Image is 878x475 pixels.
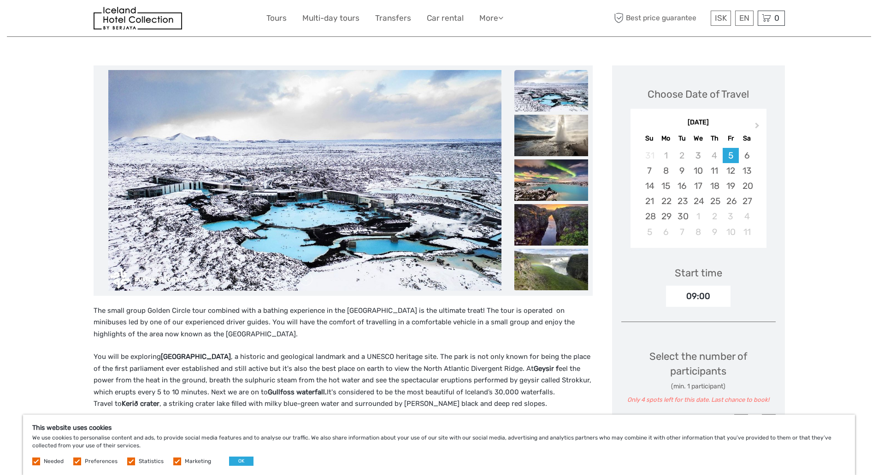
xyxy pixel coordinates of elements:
[739,209,755,224] div: Choose Saturday, October 4th, 2025
[229,457,253,466] button: OK
[268,388,327,396] strong: Gullfoss waterfall.
[674,178,690,194] div: Choose Tuesday, September 16th, 2025
[185,457,211,465] label: Marketing
[739,224,755,240] div: Choose Saturday, October 11th, 2025
[94,305,593,340] p: The small group Golden Circle tour combined with a bathing experience in the [GEOGRAPHIC_DATA] is...
[642,178,658,194] div: Choose Sunday, September 14th, 2025
[642,148,658,163] div: Not available Sunday, August 31st, 2025
[161,352,231,361] strong: [GEOGRAPHIC_DATA]
[707,194,723,209] div: Choose Thursday, September 25th, 2025
[514,249,588,290] img: 76eb495e1aed4192a316e241461509b3_slider_thumbnail.jpeg
[302,12,359,25] a: Multi-day tours
[621,382,776,391] div: (min. 1 participant)
[723,132,739,145] div: Fr
[739,194,755,209] div: Choose Saturday, September 27th, 2025
[106,14,117,25] button: Open LiveChat chat widget
[723,163,739,178] div: Choose Friday, September 12th, 2025
[739,132,755,145] div: Sa
[723,194,739,209] div: Choose Friday, September 26th, 2025
[674,224,690,240] div: Choose Tuesday, October 7th, 2025
[621,349,776,405] div: Select the number of participants
[690,148,706,163] div: Not available Wednesday, September 3rd, 2025
[666,286,731,307] div: 09:00
[94,351,593,410] p: You will be exploring , a historic and geological landmark and a UNESCO heritage site. The park i...
[690,194,706,209] div: Choose Wednesday, September 24th, 2025
[674,209,690,224] div: Choose Tuesday, September 30th, 2025
[658,209,674,224] div: Choose Monday, September 29th, 2025
[514,70,588,111] img: 5d15484774a24c969ea176960bff7f4c_slider_thumbnail.jpeg
[32,424,846,432] h5: This website uses cookies
[612,11,708,26] span: Best price guarantee
[658,178,674,194] div: Choose Monday, September 15th, 2025
[674,194,690,209] div: Choose Tuesday, September 23rd, 2025
[534,364,559,373] strong: Geysir f
[631,118,766,128] div: [DATE]
[690,163,706,178] div: Choose Wednesday, September 10th, 2025
[690,178,706,194] div: Choose Wednesday, September 17th, 2025
[122,399,159,408] strong: Kerið crater
[108,70,501,291] img: 5d15484774a24c969ea176960bff7f4c_main_slider.jpeg
[739,163,755,178] div: Choose Saturday, September 13th, 2025
[707,132,723,145] div: Th
[642,224,658,240] div: Choose Sunday, October 5th, 2025
[773,13,781,23] span: 0
[674,148,690,163] div: Not available Tuesday, September 2nd, 2025
[723,224,739,240] div: Choose Friday, October 10th, 2025
[658,194,674,209] div: Choose Monday, September 22nd, 2025
[23,415,855,475] div: We use cookies to personalise content and ads, to provide social media features and to analyse ou...
[139,457,164,465] label: Statistics
[675,266,722,280] div: Start time
[642,209,658,224] div: Choose Sunday, September 28th, 2025
[674,132,690,145] div: Tu
[723,148,739,163] div: Choose Friday, September 5th, 2025
[642,194,658,209] div: Choose Sunday, September 21st, 2025
[707,178,723,194] div: Choose Thursday, September 18th, 2025
[690,224,706,240] div: Choose Wednesday, October 8th, 2025
[723,209,739,224] div: Choose Friday, October 3rd, 2025
[621,396,776,405] div: Only 4 spots left for this date. Last chance to book!
[674,163,690,178] div: Choose Tuesday, September 9th, 2025
[658,148,674,163] div: Not available Monday, September 1st, 2025
[514,159,588,201] img: 78f1bb707dad47c09db76e797c3c6590_slider_thumbnail.jpeg
[707,148,723,163] div: Not available Thursday, September 4th, 2025
[633,148,763,240] div: month 2025-09
[739,148,755,163] div: Choose Saturday, September 6th, 2025
[642,163,658,178] div: Choose Sunday, September 7th, 2025
[707,224,723,240] div: Choose Thursday, October 9th, 2025
[707,209,723,224] div: Choose Thursday, October 2nd, 2025
[690,132,706,145] div: We
[13,16,104,23] p: We're away right now. Please check back later!
[735,11,754,26] div: EN
[723,178,739,194] div: Choose Friday, September 19th, 2025
[658,224,674,240] div: Choose Monday, October 6th, 2025
[715,13,727,23] span: ISK
[85,457,118,465] label: Preferences
[375,12,411,25] a: Transfers
[739,178,755,194] div: Choose Saturday, September 20th, 2025
[266,12,287,25] a: Tours
[658,132,674,145] div: Mo
[427,12,464,25] a: Car rental
[94,7,182,29] img: 481-8f989b07-3259-4bb0-90ed-3da368179bdc_logo_small.jpg
[707,163,723,178] div: Choose Thursday, September 11th, 2025
[642,132,658,145] div: Su
[479,12,503,25] a: More
[44,457,64,465] label: Needed
[690,209,706,224] div: Choose Wednesday, October 1st, 2025
[648,87,749,101] div: Choose Date of Travel
[751,120,766,135] button: Next Month
[514,115,588,156] img: 6e04dd7c0e4d4fc499d456a8b0d64eb9_slider_thumbnail.jpeg
[658,163,674,178] div: Choose Monday, September 8th, 2025
[514,204,588,246] img: cab6d99a5bd74912b036808e1cb13ef3_slider_thumbnail.jpeg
